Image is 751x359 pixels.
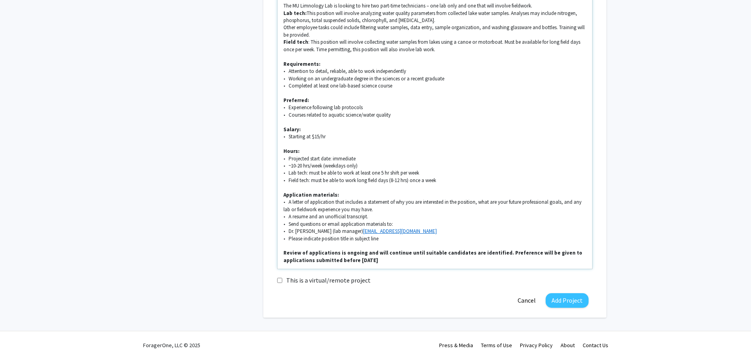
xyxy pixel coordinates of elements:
[283,169,586,177] p: • Lab tech: must be able to work at least one 5 hr shift per week
[283,39,586,53] p: : This position will involve collecting water samples from lakes using a canoe or motorboat. Must...
[283,82,586,89] p: • Completed at least one lab-based science course
[283,148,300,154] strong: Hours:
[283,97,309,104] strong: Preferred:
[439,342,473,349] a: Press & Media
[283,104,586,111] p: • Experience following lab protocols
[286,275,371,285] label: This is a virtual/remote project
[283,249,583,263] strong: Review of applications is ongoing and will continue until suitable candidates are identified. Pre...
[283,162,586,169] p: • ~10-20 hrs/week (weekdays only)
[283,192,339,198] strong: Application materials:
[512,293,542,308] button: Cancel
[481,342,512,349] a: Terms of Use
[283,68,586,75] p: • Attention to detail, reliable, able to work independently
[283,199,586,213] p: • A letter of application that includes a statement of why you are interested in the position, wh...
[561,342,575,349] a: About
[520,342,553,349] a: Privacy Policy
[283,61,321,67] strong: Requirements:
[283,39,308,45] strong: Field tech
[283,133,586,140] p: • Starting at $15/hr
[283,228,586,235] p: • Dr. [PERSON_NAME] (lab manager)
[283,75,586,82] p: • Working on an undergraduate degree in the sciences or a recent graduate
[283,112,586,119] p: • Courses related to aquatic science/water quality
[283,155,586,162] p: • Projected start date: immediate
[143,331,200,359] div: ForagerOne, LLC © 2025
[363,228,437,234] a: [EMAIL_ADDRESS][DOMAIN_NAME]
[546,293,589,308] button: Add Project
[283,213,586,220] p: • A resume and an unofficial transcript.
[283,126,301,133] strong: Salary:
[583,342,608,349] a: Contact Us
[6,324,34,353] iframe: Chat
[283,221,586,228] p: • Send questions or email application materials to:
[283,177,586,184] p: • Field tech: must be able to work long field days (8-12 hrs) once a week
[283,235,586,242] p: • Please indicate position title in subject line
